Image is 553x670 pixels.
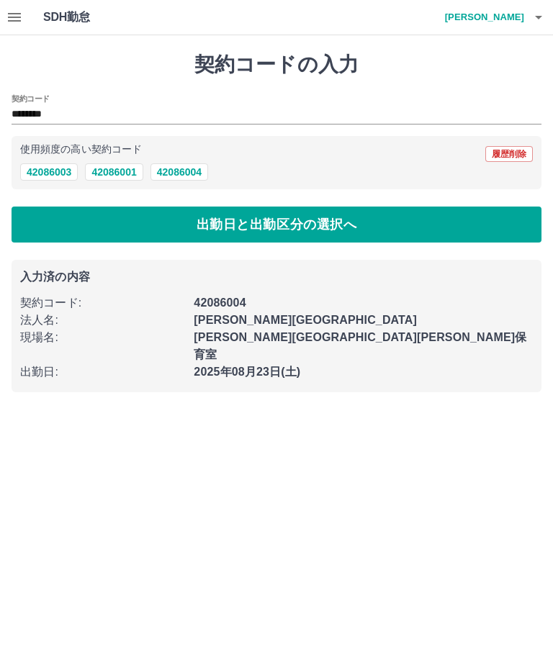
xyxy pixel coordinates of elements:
button: 42086003 [20,163,78,181]
button: 履歴削除 [485,146,533,162]
button: 出勤日と出勤区分の選択へ [12,207,541,243]
p: 使用頻度の高い契約コード [20,145,142,155]
button: 42086004 [150,163,208,181]
b: [PERSON_NAME][GEOGRAPHIC_DATA] [194,314,417,326]
h2: 契約コード [12,93,50,104]
h1: 契約コードの入力 [12,53,541,77]
p: 契約コード : [20,294,185,312]
p: 現場名 : [20,329,185,346]
p: 出勤日 : [20,363,185,381]
b: 2025年08月23日(土) [194,366,300,378]
button: 42086001 [85,163,143,181]
p: 法人名 : [20,312,185,329]
b: [PERSON_NAME][GEOGRAPHIC_DATA][PERSON_NAME]保育室 [194,331,526,361]
p: 入力済の内容 [20,271,533,283]
b: 42086004 [194,296,246,309]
